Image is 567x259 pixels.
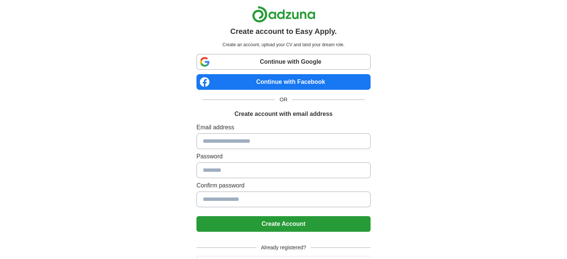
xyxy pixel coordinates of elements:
[196,74,371,90] a: Continue with Facebook
[234,110,333,119] h1: Create account with email address
[252,6,315,23] img: Adzuna logo
[275,96,292,104] span: OR
[196,181,371,190] label: Confirm password
[196,123,371,132] label: Email address
[196,54,371,70] a: Continue with Google
[230,26,337,37] h1: Create account to Easy Apply.
[198,41,369,48] p: Create an account, upload your CV and land your dream role.
[256,244,311,252] span: Already registered?
[196,216,371,232] button: Create Account
[196,152,371,161] label: Password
